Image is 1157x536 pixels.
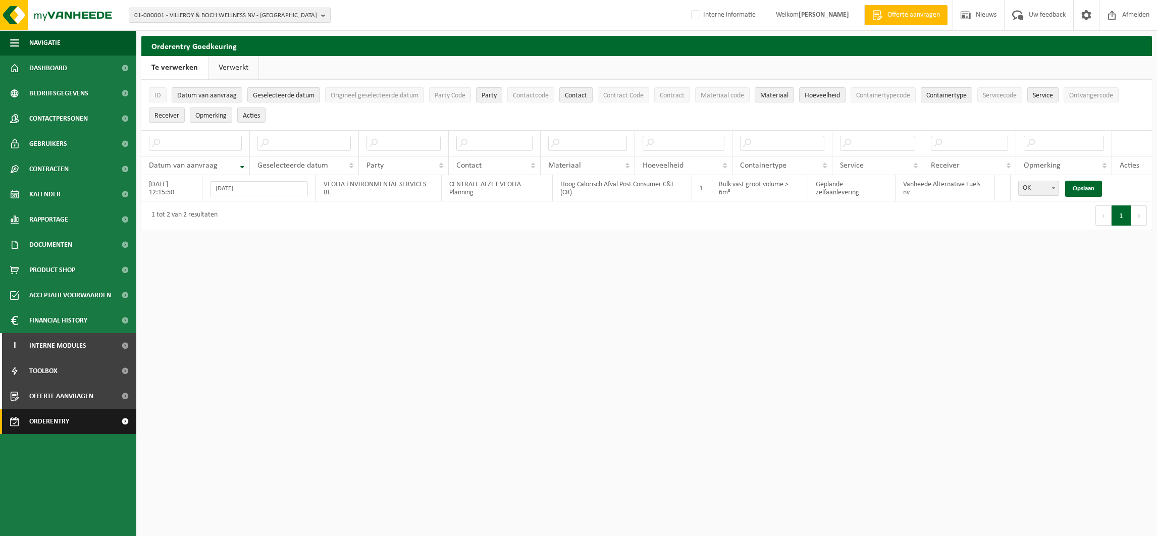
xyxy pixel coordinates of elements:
[921,87,972,102] button: ContainertypeContainertype: Activate to sort
[29,81,88,106] span: Bedrijfsgegevens
[689,8,756,23] label: Interne informatie
[154,92,161,99] span: ID
[257,162,328,170] span: Geselecteerde datum
[366,162,384,170] span: Party
[553,175,692,201] td: Hoog Calorisch Afval Post Consumer C&I (CR)
[10,333,19,358] span: I
[1018,181,1059,196] span: OK
[141,56,208,79] a: Te verwerken
[247,87,320,102] button: Geselecteerde datumGeselecteerde datum: Activate to sort
[931,162,960,170] span: Receiver
[805,92,840,99] span: Hoeveelheid
[29,232,72,257] span: Documenten
[695,87,750,102] button: Materiaal codeMateriaal code: Activate to sort
[29,156,69,182] span: Contracten
[29,283,111,308] span: Acceptatievoorwaarden
[692,175,711,201] td: 1
[660,92,685,99] span: Contract
[1131,205,1147,226] button: Next
[29,308,87,333] span: Financial History
[29,358,58,384] span: Toolbox
[740,162,786,170] span: Containertype
[141,36,1152,56] h2: Orderentry Goedkeuring
[643,162,683,170] span: Hoeveelheid
[926,92,967,99] span: Containertype
[1095,205,1112,226] button: Previous
[129,8,331,23] button: 01-000001 - VILLEROY & BOCH WELLNESS NV - [GEOGRAPHIC_DATA]
[253,92,314,99] span: Geselecteerde datum
[29,409,114,434] span: Orderentry Goedkeuring
[237,108,266,123] button: Acties
[29,384,93,409] span: Offerte aanvragen
[146,206,218,225] div: 1 tot 2 van 2 resultaten
[565,92,587,99] span: Contact
[603,92,644,99] span: Contract Code
[29,106,88,131] span: Contactpersonen
[1027,87,1059,102] button: ServiceService: Activate to sort
[983,92,1017,99] span: Servicecode
[141,175,202,201] td: [DATE] 12:15:50
[154,112,179,120] span: Receiver
[149,108,185,123] button: ReceiverReceiver: Activate to sort
[29,131,67,156] span: Gebruikers
[559,87,593,102] button: ContactContact: Activate to sort
[190,108,232,123] button: OpmerkingOpmerking: Activate to sort
[1033,92,1053,99] span: Service
[208,56,258,79] a: Verwerkt
[149,87,167,102] button: IDID: Activate to sort
[482,92,497,99] span: Party
[598,87,649,102] button: Contract CodeContract Code: Activate to sort
[799,11,849,19] strong: [PERSON_NAME]
[29,30,61,56] span: Navigatie
[851,87,916,102] button: ContainertypecodeContainertypecode: Activate to sort
[172,87,242,102] button: Datum van aanvraagDatum van aanvraag: Activate to remove sorting
[195,112,227,120] span: Opmerking
[149,162,218,170] span: Datum van aanvraag
[654,87,690,102] button: ContractContract: Activate to sort
[1065,181,1102,197] a: Opslaan
[442,175,553,201] td: CENTRALE AFZET VEOLIA Planning
[840,162,864,170] span: Service
[1120,162,1139,170] span: Acties
[977,87,1022,102] button: ServicecodeServicecode: Activate to sort
[325,87,424,102] button: Origineel geselecteerde datumOrigineel geselecteerde datum: Activate to sort
[1112,205,1131,226] button: 1
[701,92,744,99] span: Materiaal code
[760,92,788,99] span: Materiaal
[755,87,794,102] button: MateriaalMateriaal: Activate to sort
[856,92,910,99] span: Containertypecode
[29,182,61,207] span: Kalender
[29,207,68,232] span: Rapportage
[513,92,549,99] span: Contactcode
[476,87,502,102] button: PartyParty: Activate to sort
[331,92,418,99] span: Origineel geselecteerde datum
[435,92,465,99] span: Party Code
[885,10,942,20] span: Offerte aanvragen
[864,5,948,25] a: Offerte aanvragen
[177,92,237,99] span: Datum van aanvraag
[29,333,86,358] span: Interne modules
[507,87,554,102] button: ContactcodeContactcode: Activate to sort
[799,87,846,102] button: HoeveelheidHoeveelheid: Activate to sort
[808,175,896,201] td: Geplande zelfaanlevering
[429,87,471,102] button: Party CodeParty Code: Activate to sort
[456,162,482,170] span: Contact
[243,112,260,120] span: Acties
[29,56,67,81] span: Dashboard
[1024,162,1061,170] span: Opmerking
[711,175,808,201] td: Bulk vast groot volume > 6m³
[1064,87,1119,102] button: OntvangercodeOntvangercode: Activate to sort
[1069,92,1113,99] span: Ontvangercode
[134,8,317,23] span: 01-000001 - VILLEROY & BOCH WELLNESS NV - [GEOGRAPHIC_DATA]
[896,175,995,201] td: Vanheede Alternative Fuels nv
[1019,181,1059,195] span: OK
[29,257,75,283] span: Product Shop
[548,162,581,170] span: Materiaal
[316,175,442,201] td: VEOLIA ENVIRONMENTAL SERVICES BE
